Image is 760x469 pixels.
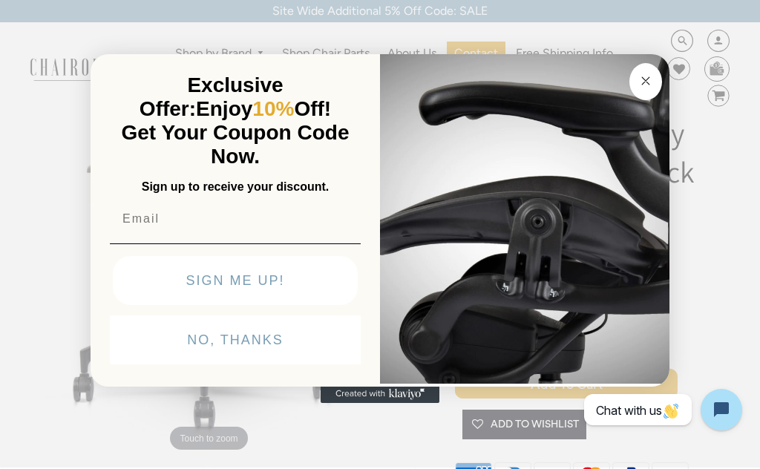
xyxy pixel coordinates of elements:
[629,63,662,100] button: Close dialog
[110,315,361,364] button: NO, THANKS
[321,385,439,403] a: Created with Klaviyo - opens in a new tab
[380,51,669,384] img: 92d77583-a095-41f6-84e7-858462e0427a.jpeg
[113,256,358,305] button: SIGN ME UP!
[142,180,329,193] span: Sign up to receive your discount.
[252,97,294,120] span: 10%
[110,204,361,234] input: Email
[196,97,331,120] span: Enjoy Off!
[122,121,350,168] span: Get Your Coupon Code Now.
[140,73,284,120] span: Exclusive Offer:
